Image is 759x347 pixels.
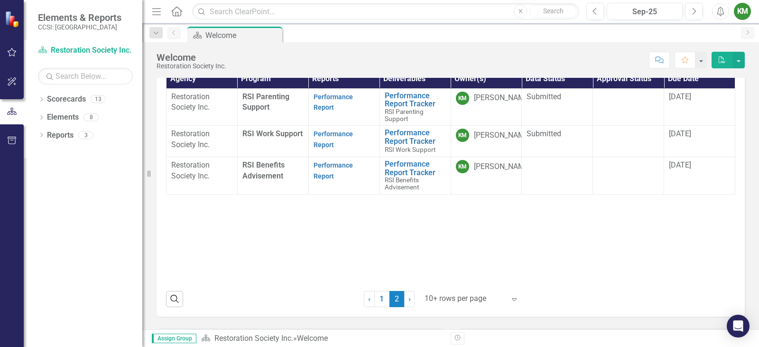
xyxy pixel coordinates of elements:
div: [PERSON_NAME] [474,161,531,172]
span: ​RSI Benefits Advisement [385,176,419,191]
div: Welcome [205,29,280,41]
span: RSI Work Support [242,129,303,138]
div: 8 [83,113,99,122]
span: RSI Parenting Support [385,108,424,122]
p: Restoration Society Inc. [171,129,232,150]
a: Elements [47,112,79,123]
a: Performance Report Tracker [385,160,446,177]
span: [DATE] [669,92,691,101]
a: Scorecards [47,94,86,105]
div: 3 [78,131,93,139]
a: Restoration Society Inc. [38,45,133,56]
span: ‹ [368,294,370,303]
div: Restoration Society Inc. [157,63,226,70]
span: RSI Parenting Support [242,92,289,112]
a: Performance Report Tracker [385,92,446,108]
span: [DATE] [669,129,691,138]
p: Restoration Society Inc. [171,160,232,182]
span: ​RSI Benefits Advisement [242,160,285,180]
input: Search ClearPoint... [192,3,579,20]
a: Performance Report [314,130,353,149]
td: Double-Click to Edit [593,88,664,126]
span: Search [543,7,564,15]
div: [PERSON_NAME] [474,93,531,103]
div: KM [456,160,469,173]
button: KM [734,3,751,20]
td: Double-Click to Edit [522,157,593,195]
td: Double-Click to Edit [522,88,593,126]
td: Double-Click to Edit [522,126,593,157]
div: KM [456,92,469,105]
a: 1 [374,291,389,307]
span: RSI Work Support [385,146,435,153]
div: » [201,333,444,344]
button: Sep-25 [607,3,683,20]
a: Restoration Society Inc. [214,334,293,343]
td: Double-Click to Edit Right Click for Context Menu [379,126,451,157]
span: Submitted [527,129,561,138]
div: 13 [91,95,106,103]
a: Reports [47,130,74,141]
span: Submitted [527,92,561,101]
div: Open Intercom Messenger [727,315,750,338]
span: [DATE] [669,160,691,169]
span: › [408,294,411,303]
input: Search Below... [38,68,133,84]
td: Double-Click to Edit Right Click for Context Menu [379,88,451,126]
span: Assign Group [152,334,196,343]
img: ClearPoint Strategy [5,11,21,28]
div: Welcome [157,52,226,63]
td: Double-Click to Edit [593,157,664,195]
div: [PERSON_NAME] [474,130,531,141]
div: KM [456,129,469,142]
td: Double-Click to Edit Right Click for Context Menu [379,157,451,195]
a: Performance Report [314,161,353,180]
button: Search [529,5,577,18]
div: Sep-25 [610,6,679,18]
div: Welcome [297,334,328,343]
small: CCSI: [GEOGRAPHIC_DATA] [38,23,121,31]
a: Performance Report Tracker [385,129,446,145]
p: Restoration Society Inc. [171,92,232,113]
a: Performance Report [314,93,353,112]
td: Double-Click to Edit [593,126,664,157]
span: 2 [389,291,405,307]
span: Elements & Reports [38,12,121,23]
